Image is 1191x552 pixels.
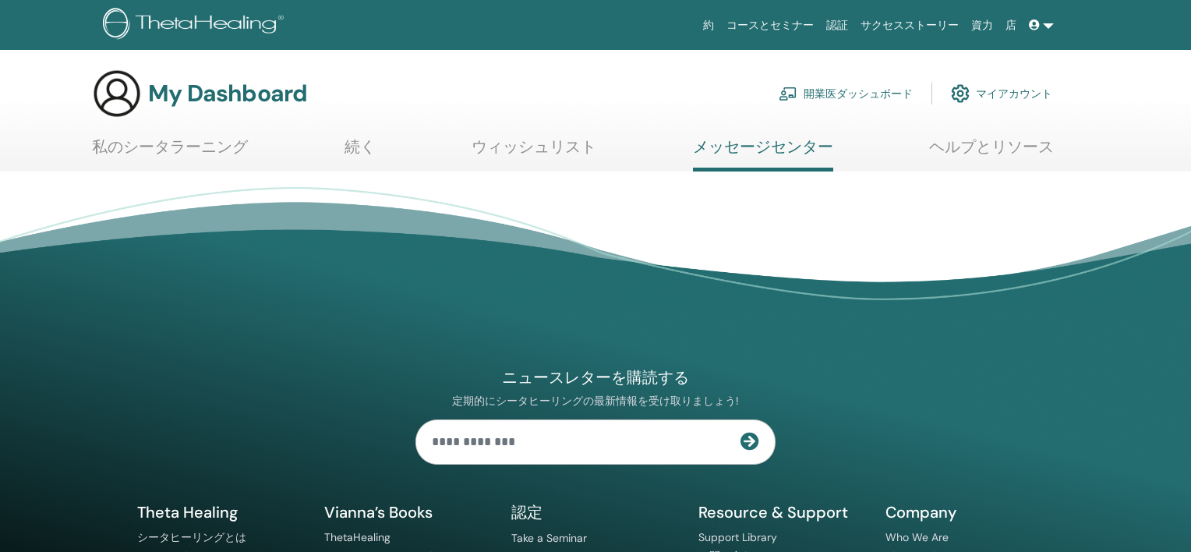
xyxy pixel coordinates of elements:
img: chalkboard-teacher.svg [779,87,797,101]
img: logo.png [103,8,289,43]
a: Take a Seminar [511,531,587,545]
a: 店 [999,11,1023,40]
p: 定期的にシータヒーリングの最新情報を受け取りましょう! [415,394,776,409]
a: 私のシータラーニング [92,137,248,168]
a: 開業医ダッシュボード [779,76,913,111]
a: Support Library [698,530,777,544]
a: 続く [345,137,376,168]
h3: My Dashboard [148,80,307,108]
a: メッセージセンター [693,137,833,172]
a: ヘルプとリソース [929,137,1054,168]
h5: Resource & Support [698,502,867,522]
a: 約 [697,11,720,40]
h5: Theta Healing [137,502,306,522]
a: ウィッシュリスト [472,137,596,168]
a: ThetaHealing [324,530,391,544]
img: generic-user-icon.jpg [92,69,142,119]
h5: Company [885,502,1054,522]
a: マイアカウント [951,76,1052,111]
h5: Vianna’s Books [324,502,493,522]
a: Who We Are [885,530,949,544]
a: 資力 [965,11,999,40]
a: シータヒーリングとは [137,530,246,544]
h5: 認定 [511,502,680,523]
a: 認証 [820,11,854,40]
a: サクセスストーリー [854,11,965,40]
h4: ニュースレターを購読する [415,367,776,388]
a: コースとセミナー [720,11,820,40]
img: cog.svg [951,80,970,107]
